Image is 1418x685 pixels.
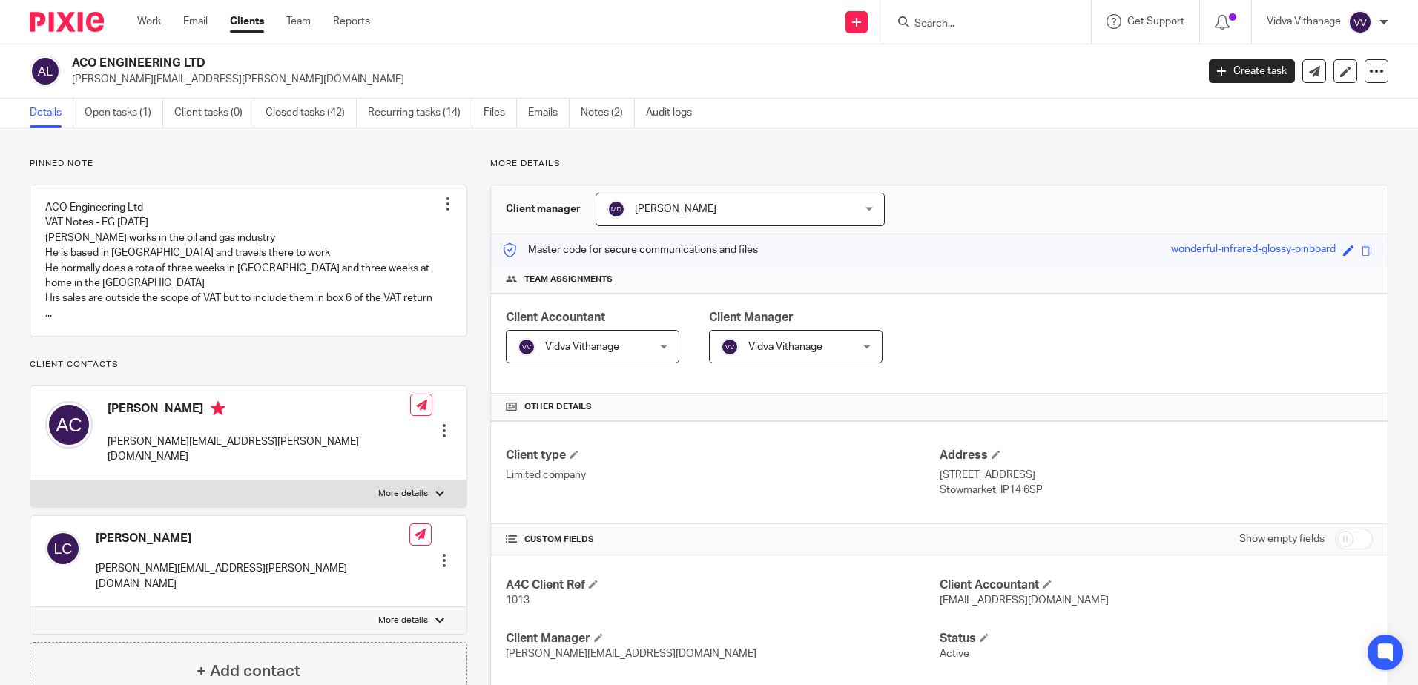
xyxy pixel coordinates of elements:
h2: ACO ENGINEERING LTD [72,56,963,71]
p: Pinned note [30,158,467,170]
span: Team assignments [524,274,613,285]
img: svg%3E [45,531,81,566]
h4: Client Accountant [940,578,1373,593]
h4: [PERSON_NAME] [108,401,410,420]
p: Stowmarket, IP14 6SP [940,483,1373,497]
span: Client Manager [709,311,794,323]
a: Notes (2) [581,99,635,128]
div: wonderful-infrared-glossy-pinboard [1171,242,1336,259]
a: Email [183,14,208,29]
a: Client tasks (0) [174,99,254,128]
img: Pixie [30,12,104,32]
h4: [PERSON_NAME] [96,531,409,546]
span: Active [940,649,969,659]
img: svg%3E [1348,10,1372,34]
input: Search [913,18,1046,31]
img: svg%3E [518,338,535,356]
a: Reports [333,14,370,29]
h4: Client Manager [506,631,939,646]
p: Client contacts [30,359,467,371]
a: Create task [1209,59,1295,83]
span: Other details [524,401,592,413]
h4: + Add contact [197,660,300,683]
span: Client Accountant [506,311,605,323]
img: svg%3E [607,200,625,218]
p: Vidva Vithanage [1267,14,1341,29]
h4: Address [940,448,1373,463]
img: svg%3E [30,56,61,87]
i: Primary [211,401,225,416]
h4: CUSTOM FIELDS [506,534,939,546]
img: svg%3E [721,338,739,356]
span: Get Support [1127,16,1184,27]
a: Closed tasks (42) [266,99,357,128]
h3: Client manager [506,202,581,216]
label: Show empty fields [1239,532,1325,546]
a: Emails [528,99,570,128]
img: svg%3E [45,401,93,449]
a: Clients [230,14,264,29]
a: Files [484,99,517,128]
span: Vidva Vithanage [545,342,619,352]
p: More details [490,158,1388,170]
span: Vidva Vithanage [748,342,822,352]
a: Team [286,14,311,29]
span: [EMAIL_ADDRESS][DOMAIN_NAME] [940,595,1109,606]
a: Audit logs [646,99,703,128]
h4: A4C Client Ref [506,578,939,593]
p: [STREET_ADDRESS] [940,468,1373,483]
p: [PERSON_NAME][EMAIL_ADDRESS][PERSON_NAME][DOMAIN_NAME] [72,72,1187,87]
p: [PERSON_NAME][EMAIL_ADDRESS][PERSON_NAME][DOMAIN_NAME] [96,561,409,592]
p: Limited company [506,468,939,483]
p: More details [378,488,428,500]
a: Details [30,99,73,128]
span: [PERSON_NAME][EMAIL_ADDRESS][DOMAIN_NAME] [506,649,756,659]
a: Open tasks (1) [85,99,163,128]
p: More details [378,615,428,626]
h4: Status [940,631,1373,646]
p: [PERSON_NAME][EMAIL_ADDRESS][PERSON_NAME][DOMAIN_NAME] [108,434,410,465]
span: 1013 [506,595,530,606]
a: Recurring tasks (14) [368,99,472,128]
h4: Client type [506,448,939,463]
p: Master code for secure communications and files [502,242,758,257]
span: [PERSON_NAME] [635,204,716,214]
a: Work [137,14,161,29]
